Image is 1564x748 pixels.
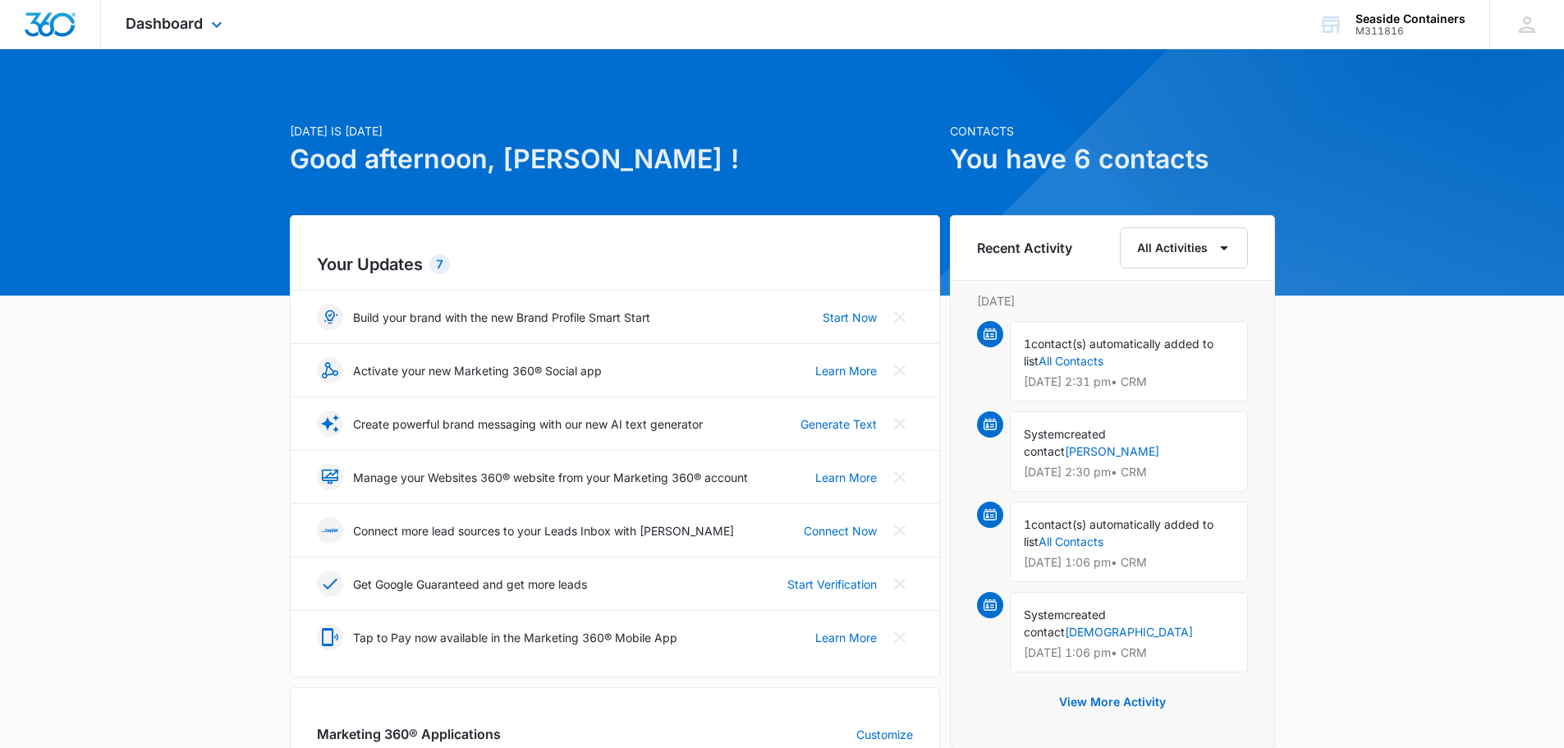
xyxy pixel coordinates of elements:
button: Close [887,357,913,383]
a: Learn More [815,469,877,486]
span: Dashboard [126,15,203,32]
button: Close [887,517,913,544]
button: Close [887,304,913,330]
p: [DATE] 2:31 pm • CRM [1024,376,1234,388]
div: 7 [429,255,450,274]
a: Generate Text [800,415,877,433]
a: Start Verification [787,576,877,593]
a: Learn More [815,362,877,379]
span: contact(s) automatically added to list [1024,517,1213,548]
button: All Activities [1120,227,1248,268]
p: Activate your new Marketing 360® Social app [353,362,602,379]
p: [DATE] 1:06 pm • CRM [1024,557,1234,568]
a: Start Now [823,309,877,326]
button: Close [887,571,913,597]
p: Tap to Pay now available in the Marketing 360® Mobile App [353,629,677,646]
p: [DATE] is [DATE] [290,122,940,140]
button: Close [887,411,913,437]
div: account name [1355,12,1465,25]
h1: Good afternoon, [PERSON_NAME] ! [290,140,940,179]
span: 1 [1024,517,1031,531]
p: Create powerful brand messaging with our new AI text generator [353,415,703,433]
h6: Recent Activity [977,238,1072,258]
a: Customize [856,726,913,743]
span: created contact [1024,427,1106,458]
a: Connect Now [804,522,877,539]
p: Manage your Websites 360® website from your Marketing 360® account [353,469,748,486]
h1: You have 6 contacts [950,140,1275,179]
button: Close [887,464,913,490]
a: [DEMOGRAPHIC_DATA] [1065,625,1193,639]
a: [PERSON_NAME] [1065,444,1159,458]
a: All Contacts [1039,354,1103,368]
a: All Contacts [1039,535,1103,548]
span: created contact [1024,608,1106,639]
p: Get Google Guaranteed and get more leads [353,576,587,593]
p: [DATE] 2:30 pm • CRM [1024,466,1234,478]
p: Connect more lead sources to your Leads Inbox with [PERSON_NAME] [353,522,734,539]
p: [DATE] 1:06 pm • CRM [1024,647,1234,659]
span: System [1024,427,1064,441]
span: 1 [1024,337,1031,351]
button: View More Activity [1043,682,1182,722]
p: Contacts [950,122,1275,140]
p: [DATE] [977,292,1248,310]
span: System [1024,608,1064,622]
h2: Marketing 360® Applications [317,724,501,744]
p: Build your brand with the new Brand Profile Smart Start [353,309,650,326]
h2: Your Updates [317,252,913,277]
a: Learn More [815,629,877,646]
button: Close [887,624,913,650]
div: account id [1355,25,1465,37]
span: contact(s) automatically added to list [1024,337,1213,368]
